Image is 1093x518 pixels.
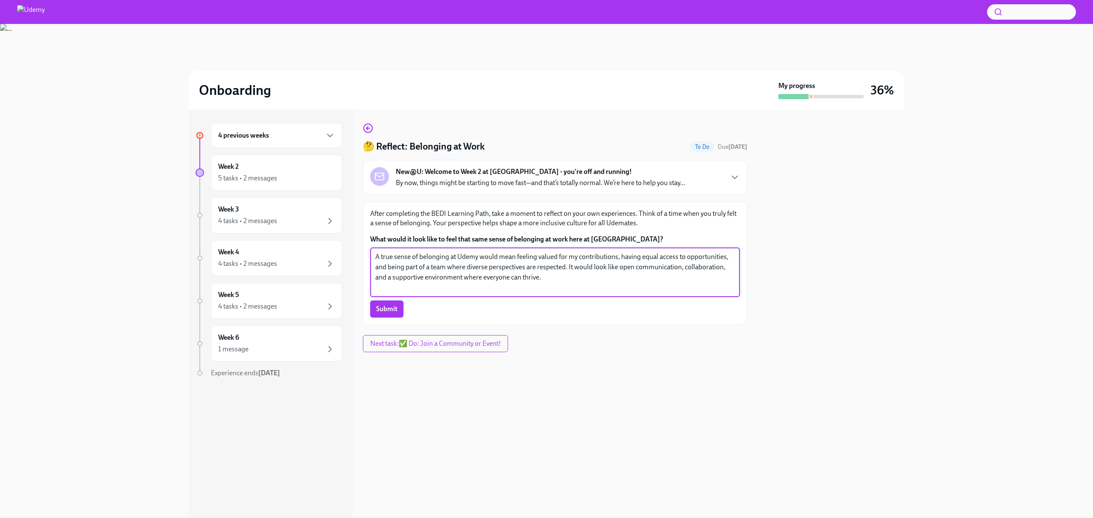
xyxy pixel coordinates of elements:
div: 4 tasks • 2 messages [218,216,277,226]
strong: New@U: Welcome to Week 2 at [GEOGRAPHIC_DATA] - you're off and running! [396,167,632,177]
span: Due [718,143,747,150]
span: October 4th, 2025 10:00 [718,143,747,151]
div: 4 tasks • 2 messages [218,302,277,311]
p: By now, things might be starting to move fast—and that’s totally normal. We’re here to help you s... [396,178,685,188]
span: Experience ends [211,369,280,377]
div: 4 previous weeks [211,123,342,148]
a: Week 44 tasks • 2 messages [196,240,342,276]
button: Submit [370,300,403,318]
img: Udemy [17,5,45,19]
h6: Week 2 [218,162,239,171]
span: To Do [690,144,714,150]
span: Submit [376,305,397,313]
p: After completing the BEDI Learning Path, take a moment to reflect on your own experiences. Think ... [370,209,740,228]
textarea: A true sense of belonging at Udemy would mean feeling valued for my contributions, having equal a... [375,252,735,293]
h3: 36% [871,82,894,98]
div: 4 tasks • 2 messages [218,259,277,268]
a: Week 34 tasks • 2 messages [196,197,342,233]
h2: Onboarding [199,82,271,99]
div: 1 message [218,344,248,354]
div: 5 tasks • 2 messages [218,174,277,183]
h6: Week 5 [218,290,239,300]
a: Week 54 tasks • 2 messages [196,283,342,319]
a: Week 61 message [196,326,342,362]
label: What would it look like to feel that same sense of belonging at work here at [GEOGRAPHIC_DATA]? [370,235,740,244]
button: Next task:✅ Do: Join a Community or Event! [363,335,508,352]
h6: Week 4 [218,247,239,257]
strong: [DATE] [728,143,747,150]
h6: Week 3 [218,205,239,214]
strong: My progress [778,81,815,91]
a: Week 25 tasks • 2 messages [196,155,342,191]
h6: Week 6 [218,333,239,342]
h6: 4 previous weeks [218,131,269,140]
h4: 🤔 Reflect: Belonging at Work [363,140,485,153]
strong: [DATE] [258,369,280,377]
span: Next task : ✅ Do: Join a Community or Event! [370,339,501,348]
